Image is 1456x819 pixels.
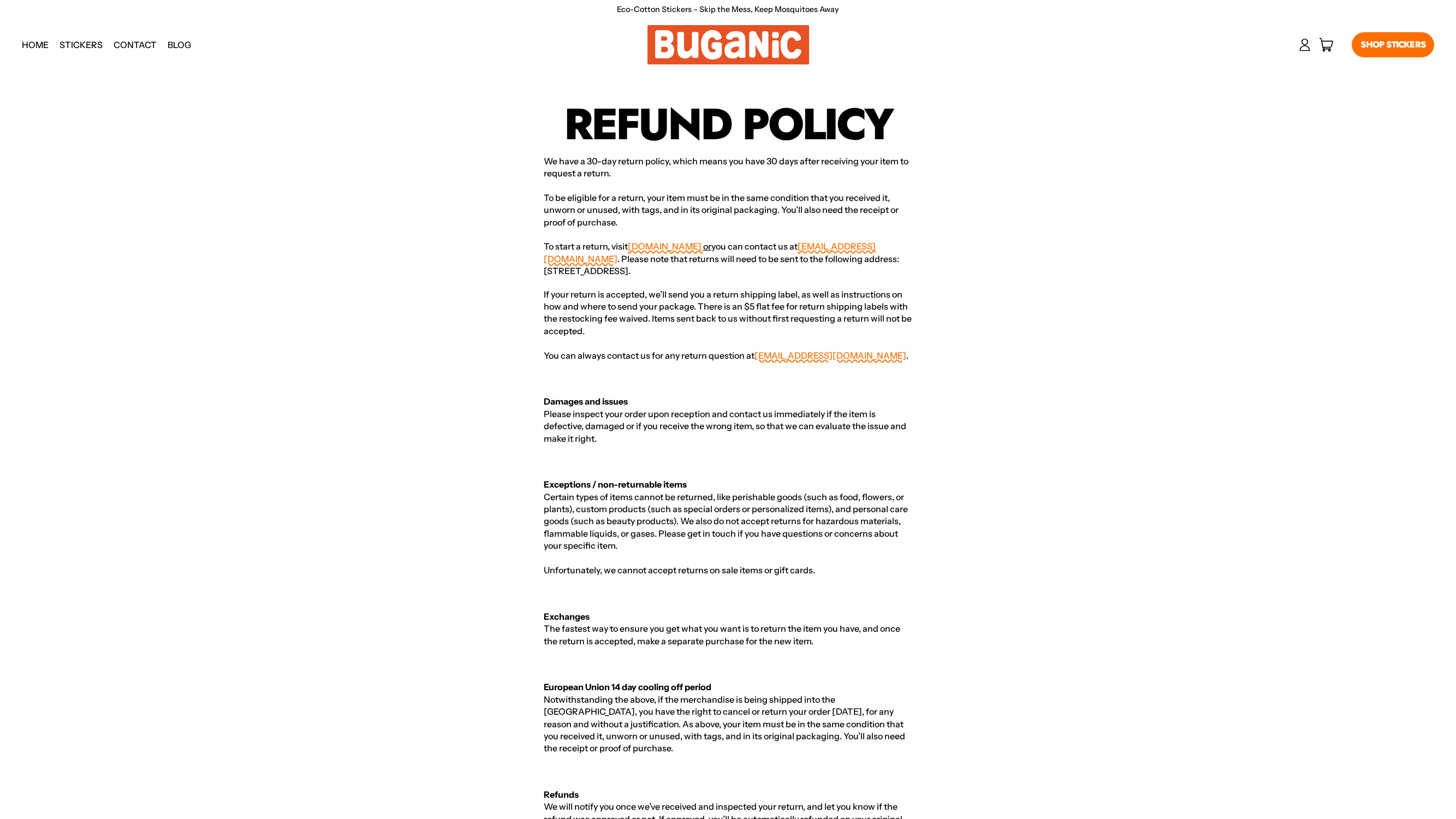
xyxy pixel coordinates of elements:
p: Notwithstanding the above, if the merchandise is being shipped into the [GEOGRAPHIC_DATA], you ha... [544,681,912,754]
a: Blog [162,31,197,58]
a: [EMAIL_ADDRESS][DOMAIN_NAME] [544,241,876,264]
h1: Refund policy [544,105,912,144]
strong: Refunds [544,789,579,800]
p: If your return is accepted, we’ll send you a return shipping label, as well as instructions on ho... [544,288,912,361]
p: The fastest way to ensure you get what you want is to return the item you have, and once the retu... [544,610,912,647]
a: Shop Stickers [1352,32,1434,57]
a: [DOMAIN_NAME] [628,241,702,252]
a: Stickers [54,31,108,58]
span: or [703,241,711,252]
p: Please inspect your order upon reception and contact us immediately if the item is defective, dam... [544,395,912,444]
p: We have a 30-day return policy, which means you have 30 days after receiving your item to request... [544,155,912,277]
a: Contact [108,31,162,58]
a: Home [16,31,54,58]
strong: Exceptions / non-returnable items [544,479,687,490]
a: [EMAIL_ADDRESS][DOMAIN_NAME] [754,350,906,361]
strong: Exchanges [544,611,590,622]
p: Certain types of items cannot be returned, like perishable goods (such as food, flowers, or plant... [544,478,912,576]
strong: European Union 14 day cooling off period [544,681,711,692]
img: Buganic [647,25,809,64]
strong: Damages and issues [544,396,628,407]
